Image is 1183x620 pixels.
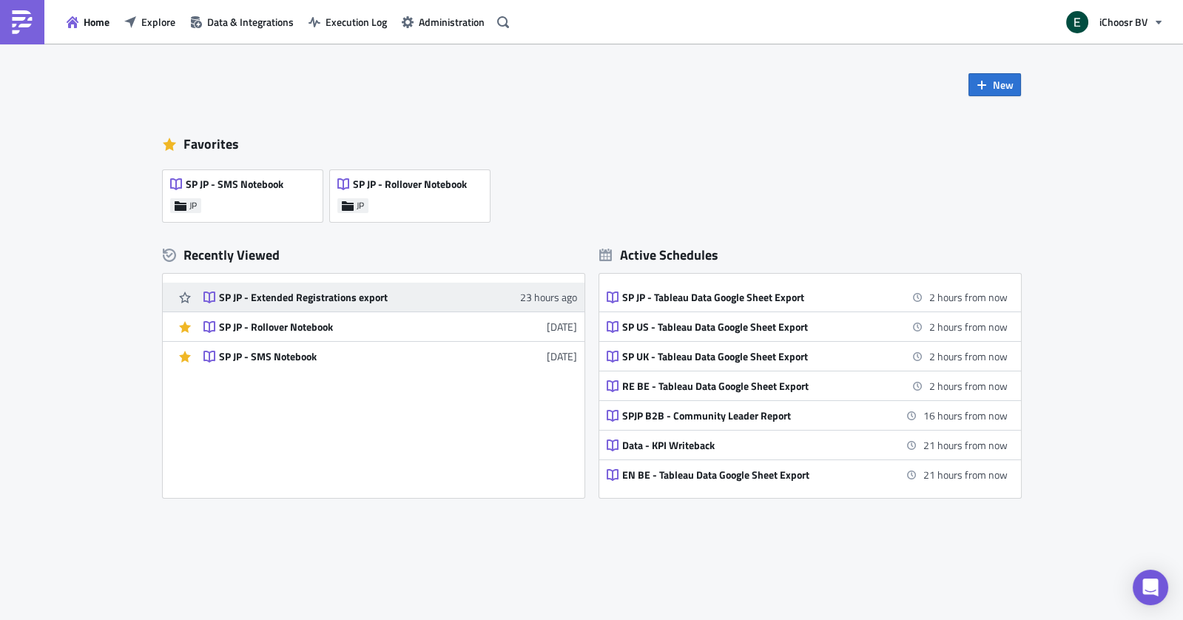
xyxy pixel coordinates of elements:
a: SP JP - Rollover Notebook[DATE] [203,312,577,341]
div: SP JP - SMS Notebook [219,350,478,363]
img: Avatar [1065,10,1090,35]
span: iChoosr BV [1099,14,1147,30]
div: Recently Viewed [163,244,584,266]
div: SP JP - Extended Registrations export [219,291,478,304]
div: Data - KPI Writeback [622,439,881,452]
div: RE BE - Tableau Data Google Sheet Export [622,380,881,393]
time: 2025-08-15 12:00 [929,289,1008,305]
div: SP UK - Tableau Data Google Sheet Export [622,350,881,363]
div: SP JP - Rollover Notebook [219,320,478,334]
span: Execution Log [326,14,387,30]
span: JP [189,200,197,212]
span: Explore [141,14,175,30]
a: SP US - Tableau Data Google Sheet Export2 hours from now [607,312,1008,341]
img: PushMetrics [10,10,34,34]
div: SPJP B2B - Community Leader Report [622,409,881,422]
time: 2025-08-14T08:57:50Z [520,289,577,305]
a: EN BE - Tableau Data Google Sheet Export21 hours from now [607,460,1008,489]
time: 2025-08-16 02:00 [923,408,1008,423]
a: SP UK - Tableau Data Google Sheet Export2 hours from now [607,342,1008,371]
div: Favorites [163,133,1021,155]
a: SP JP - SMS Notebook[DATE] [203,342,577,371]
a: SP JP - SMS NotebookJP [163,163,330,222]
a: SP JP - Tableau Data Google Sheet Export2 hours from now [607,283,1008,311]
span: SP JP - SMS Notebook [186,178,283,191]
div: EN BE - Tableau Data Google Sheet Export [622,468,881,482]
button: iChoosr BV [1057,6,1172,38]
button: Execution Log [301,10,394,33]
div: Active Schedules [599,246,718,263]
a: SP JP - Rollover NotebookJP [330,163,497,222]
a: SPJP B2B - Community Leader Report16 hours from now [607,401,1008,430]
time: 2025-08-16 07:00 [923,467,1008,482]
button: Explore [117,10,183,33]
time: 2025-08-15 12:00 [929,319,1008,334]
time: 2025-06-20T07:59:56Z [547,348,577,364]
time: 2025-08-15 12:00 [929,348,1008,364]
time: 2025-08-11T09:09:31Z [547,319,577,334]
button: New [968,73,1021,96]
div: Open Intercom Messenger [1133,570,1168,605]
a: Data - KPI Writeback21 hours from now [607,431,1008,459]
div: SP US - Tableau Data Google Sheet Export [622,320,881,334]
span: Home [84,14,109,30]
button: Administration [394,10,492,33]
span: New [993,77,1014,92]
span: JP [357,200,364,212]
span: SP JP - Rollover Notebook [353,178,467,191]
span: Data & Integrations [207,14,294,30]
a: SP JP - Extended Registrations export23 hours ago [203,283,577,311]
time: 2025-08-16 07:00 [923,437,1008,453]
div: SP JP - Tableau Data Google Sheet Export [622,291,881,304]
span: Administration [419,14,485,30]
button: Data & Integrations [183,10,301,33]
a: RE BE - Tableau Data Google Sheet Export2 hours from now [607,371,1008,400]
button: Home [59,10,117,33]
time: 2025-08-15 12:00 [929,378,1008,394]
